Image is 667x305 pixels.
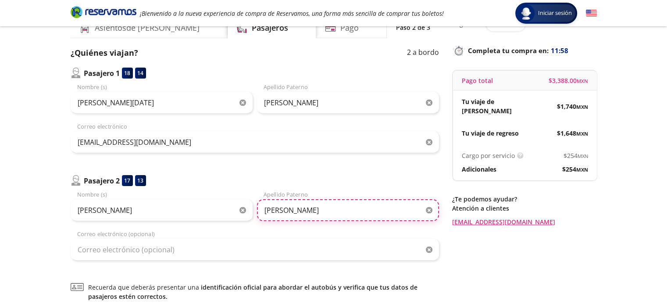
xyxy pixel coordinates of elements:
h4: Pago [340,22,359,34]
p: Completa tu compra en : [452,44,597,57]
input: Nombre (s) [71,92,253,114]
span: Iniciar sesión [535,9,575,18]
span: $ 3,388.00 [549,76,588,85]
span: $ 254 [562,165,588,174]
a: identificación oficial para abordar el autobús y verifica que tus datos de pasajeros estén correc... [88,283,417,301]
span: Recuerda que deberás presentar una [88,283,439,301]
a: Brand Logo [71,5,136,21]
input: Correo electrónico [71,131,439,153]
span: $ 254 [564,151,588,160]
p: 2 a bordo [407,47,439,59]
p: Tu viaje de [PERSON_NAME] [462,97,525,115]
p: Pasajero 2 [84,176,120,186]
div: 18 [122,68,133,79]
small: MXN [577,78,588,84]
p: ¿Te podemos ayudar? [452,194,597,204]
i: Brand Logo [71,5,136,18]
small: MXN [576,104,588,110]
small: MXN [576,166,588,173]
p: ¿Quiénes viajan? [71,47,138,59]
span: 11:58 [551,46,568,56]
small: MXN [576,130,588,137]
button: English [586,8,597,19]
p: Tu viaje de regreso [462,129,519,138]
p: Pasajero 1 [84,68,120,79]
input: Correo electrónico (opcional) [71,239,439,261]
input: Apellido Paterno [257,92,439,114]
p: Cargo por servicio [462,151,515,160]
span: $ 1,740 [557,102,588,111]
p: Paso 2 de 3 [396,23,430,32]
div: 13 [135,175,146,186]
input: Apellido Paterno [257,199,439,221]
a: [EMAIL_ADDRESS][DOMAIN_NAME] [452,217,597,226]
span: $ 1,648 [557,129,588,138]
div: 17 [122,175,133,186]
h4: Pasajeros [252,22,288,34]
p: Atención a clientes [452,204,597,213]
em: ¡Bienvenido a la nueva experiencia de compra de Reservamos, una forma más sencilla de comprar tus... [140,9,444,18]
p: Pago total [462,76,493,85]
small: MXN [578,153,588,159]
div: 14 [135,68,146,79]
input: Nombre (s) [71,199,253,221]
p: Adicionales [462,165,496,174]
h4: Asientos de [PERSON_NAME] [95,22,200,34]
